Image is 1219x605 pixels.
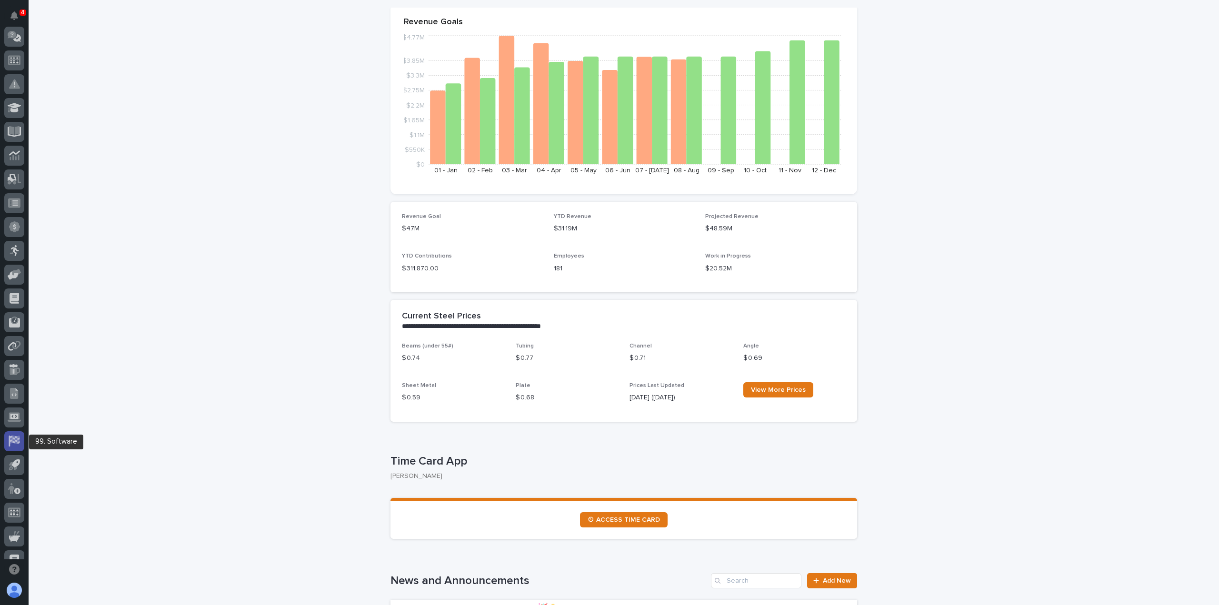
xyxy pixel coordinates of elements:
a: ⏲ ACCESS TIME CARD [580,512,668,527]
text: 08 - Aug [674,167,699,174]
p: $ 0.69 [743,353,846,363]
tspan: $0 [416,161,425,168]
div: We're offline, we will be back soon! [32,115,133,123]
span: Angle [743,343,759,349]
text: 12 - Dec [812,167,836,174]
p: Welcome 👋 [10,38,173,53]
tspan: $3.85M [402,58,425,64]
button: Notifications [4,6,24,26]
p: [DATE] ([DATE]) [629,393,732,403]
p: $20.52M [705,264,846,274]
span: Help Docs [19,153,52,162]
span: View More Prices [751,387,806,393]
span: Plate [516,383,530,388]
tspan: $2.75M [403,87,425,94]
a: 🔗Onboarding Call [56,149,125,166]
text: 06 - Jun [605,167,630,174]
span: Tubing [516,343,534,349]
span: ⏲ ACCESS TIME CARD [588,516,660,523]
div: Notifications4 [12,11,24,27]
tspan: $1.1M [410,131,425,138]
tspan: $3.3M [406,72,425,79]
span: Employees [554,253,584,259]
p: $ 0.77 [516,353,618,363]
a: Powered byPylon [67,176,115,183]
p: $ 0.74 [402,353,504,363]
p: 4 [21,9,24,16]
span: Onboarding Call [69,153,121,162]
span: Sheet Metal [402,383,436,388]
p: $ 0.71 [629,353,732,363]
h2: Current Steel Prices [402,311,481,322]
text: 10 - Oct [744,167,767,174]
div: 📖 [10,154,17,161]
span: Beams (under 55#) [402,343,453,349]
p: $31.19M [554,224,694,234]
text: 03 - Mar [502,167,527,174]
input: Search [711,573,801,588]
span: Prices Last Updated [629,383,684,388]
p: $ 0.59 [402,393,504,403]
p: Revenue Goals [404,17,844,28]
text: 05 - May [570,167,597,174]
tspan: $550K [405,146,425,153]
p: $ 311,870.00 [402,264,542,274]
tspan: $4.77M [402,34,425,41]
span: Channel [629,343,652,349]
text: 04 - Apr [537,167,561,174]
p: How can we help? [10,53,173,68]
text: 07 - [DATE] [635,167,669,174]
button: Open support chat [4,559,24,579]
text: 01 - Jan [434,167,458,174]
img: Stacker [10,9,29,28]
img: 1736555164131-43832dd5-751b-4058-ba23-39d91318e5a0 [10,106,27,123]
a: View More Prices [743,382,813,397]
span: Projected Revenue [705,214,759,219]
text: 11 - Nov [779,167,801,174]
p: 181 [554,264,694,274]
span: YTD Revenue [554,214,591,219]
p: $47M [402,224,542,234]
p: [PERSON_NAME] [390,472,849,480]
a: Add New [807,573,857,588]
text: 02 - Feb [468,167,493,174]
p: $ 0.68 [516,393,618,403]
span: Add New [823,577,851,584]
span: Pylon [95,176,115,183]
button: users-avatar [4,580,24,600]
div: Start new chat [32,106,156,115]
span: Revenue Goal [402,214,441,219]
span: YTD Contributions [402,253,452,259]
div: 🔗 [60,154,67,161]
h1: News and Announcements [390,574,707,588]
a: 📖Help Docs [6,149,56,166]
tspan: $1.65M [403,117,425,123]
p: Time Card App [390,455,853,468]
text: 09 - Sep [708,167,734,174]
tspan: $2.2M [406,102,425,109]
p: $48.59M [705,224,846,234]
button: Start new chat [162,109,173,120]
span: Work in Progress [705,253,751,259]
